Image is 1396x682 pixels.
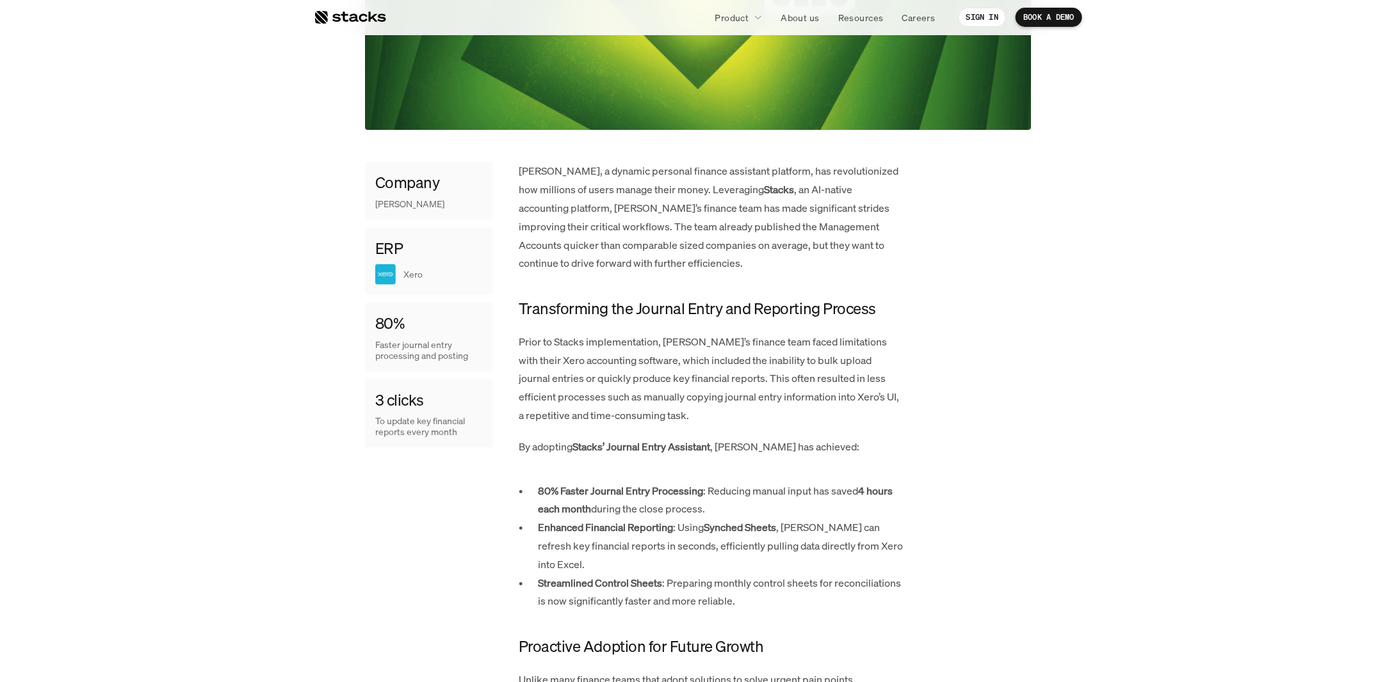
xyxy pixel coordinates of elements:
[966,13,999,22] p: SIGN IN
[519,162,903,273] p: [PERSON_NAME], a dynamic personal finance assistant platform, has revolutionized how millions of ...
[1016,8,1082,27] a: BOOK A DEMO
[774,6,827,29] a: About us
[375,390,424,411] h4: 3 clicks
[572,440,710,454] strong: Stacks’ Journal Entry Assistant
[831,6,891,29] a: Resources
[375,172,440,194] h4: Company
[375,340,483,361] p: Faster journal entry processing and posting
[902,11,936,24] p: Careers
[538,484,703,498] strong: 80% Faster Journal Entry Processing
[538,576,662,590] strong: Streamlined Control Sheets
[538,520,673,534] strong: Enhanced Financial Reporting
[959,8,1007,27] a: SIGN IN
[538,482,903,519] p: : Reducing manual input has saved during the close process.
[764,182,794,196] strong: Stacks
[403,269,483,280] p: Xero
[538,574,903,611] p: : Preparing monthly control sheets for reconciliations is now significantly faster and more relia...
[704,520,776,534] strong: Synched Sheets
[519,333,903,425] p: Prior to Stacks implementation, [PERSON_NAME]’s finance team faced limitations with their Xero ac...
[519,438,903,456] p: By adopting , [PERSON_NAME] has achieved:
[1023,13,1075,22] p: BOOK A DEMO
[838,11,884,24] p: Resources
[781,11,820,24] p: About us
[375,199,444,210] p: [PERSON_NAME]
[519,636,903,658] h4: Proactive Adoption for Future Growth
[519,298,903,320] h4: Transforming the Journal Entry and Reporting Process
[375,238,403,260] h4: ERP
[538,518,903,573] p: : Using , [PERSON_NAME] can refresh key financial reports in seconds, efficiently pulling data di...
[715,11,749,24] p: Product
[151,244,207,253] a: Privacy Policy
[895,6,943,29] a: Careers
[375,416,483,438] p: To update key financial reports every month
[375,313,405,335] h4: 80%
